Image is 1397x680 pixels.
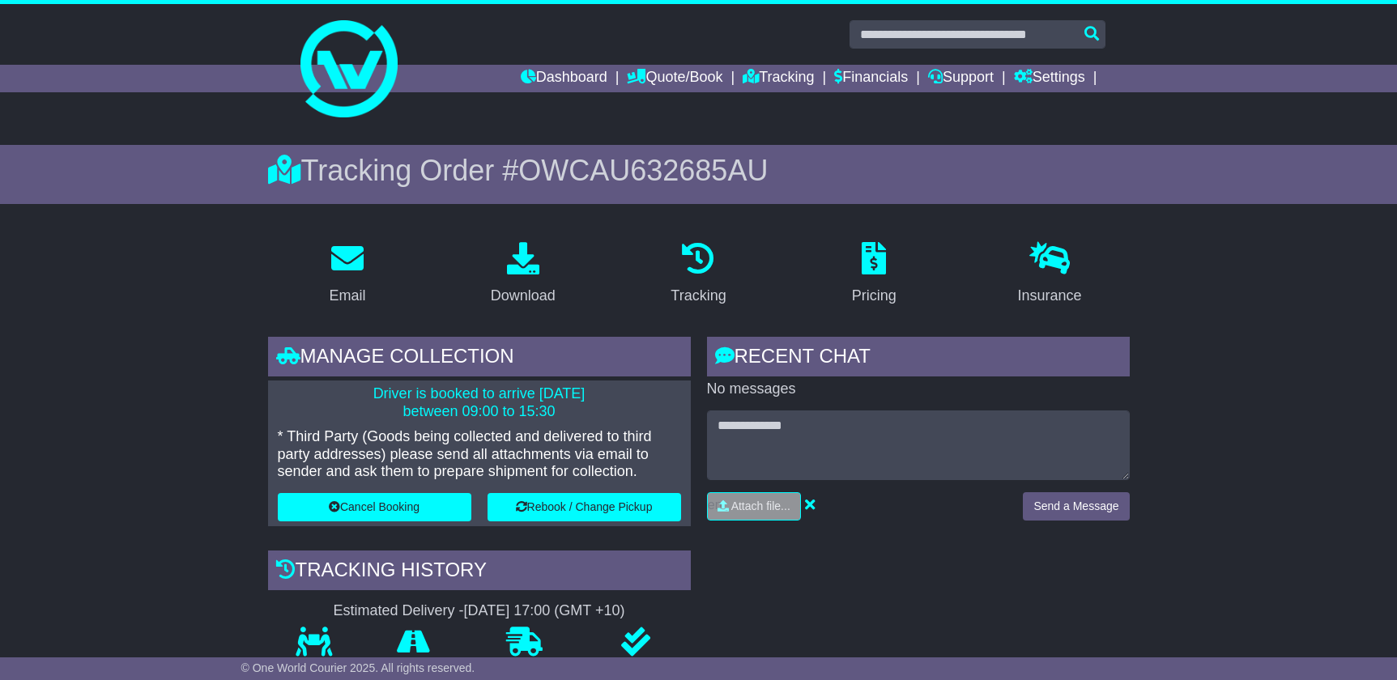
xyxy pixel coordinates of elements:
a: Download [480,236,566,312]
button: Cancel Booking [278,493,471,521]
div: Tracking [671,285,726,307]
a: Tracking [660,236,736,312]
p: Driver is booked to arrive [DATE] between 09:00 to 15:30 [278,385,681,420]
div: Insurance [1018,285,1082,307]
p: * Third Party (Goods being collected and delivered to third party addresses) please send all atta... [278,428,681,481]
a: Support [928,65,994,92]
div: Estimated Delivery - [268,602,691,620]
div: Download [491,285,556,307]
span: OWCAU632685AU [518,154,768,187]
a: Email [318,236,376,312]
span: © One World Courier 2025. All rights reserved. [241,661,475,674]
a: Pricing [841,236,907,312]
div: RECENT CHAT [707,337,1130,380]
a: Tracking [743,65,814,92]
div: Tracking history [268,550,691,594]
a: Quote/Book [627,65,722,92]
a: Insurance [1007,236,1092,312]
a: Settings [1014,65,1085,92]
div: Email [329,285,365,307]
button: Rebook / Change Pickup [488,493,681,521]
button: Send a Message [1023,492,1129,521]
div: Manage collection [268,337,691,380]
div: Pricing [852,285,897,307]
div: Tracking Order # [268,153,1130,188]
p: No messages [707,380,1130,398]
div: [DATE] 17:00 (GMT +10) [464,602,625,620]
a: Dashboard [521,65,607,92]
a: Financials [834,65,908,92]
